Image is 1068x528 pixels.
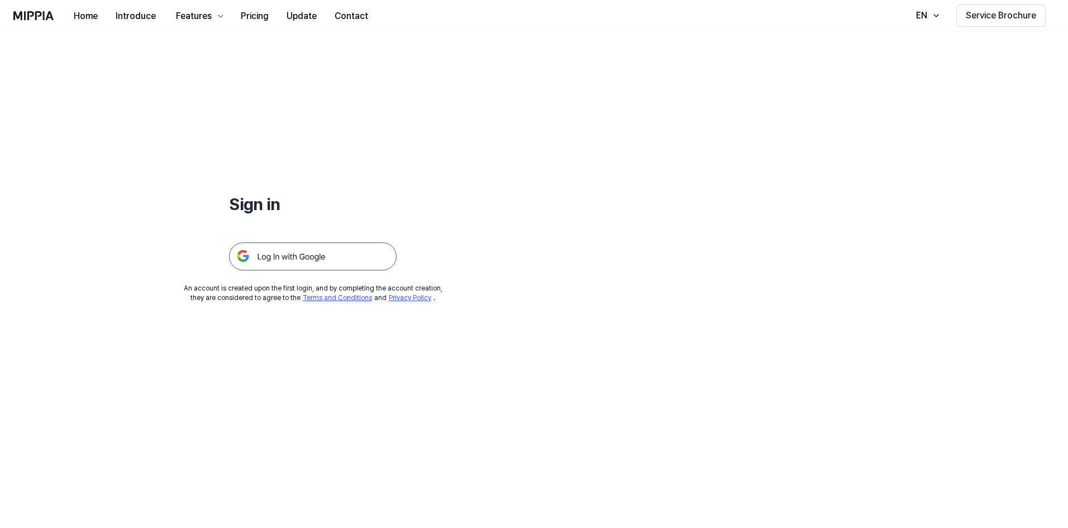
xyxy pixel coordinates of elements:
[278,5,326,27] button: Update
[184,284,442,303] div: An account is created upon the first login, and by completing the account creation, they are cons...
[914,9,929,22] div: EN
[165,5,232,27] button: Features
[905,4,947,27] button: EN
[107,5,165,27] button: Introduce
[389,294,431,302] a: Privacy Policy
[278,1,326,31] a: Update
[229,242,397,270] img: 구글 로그인 버튼
[326,5,377,27] button: Contact
[13,11,54,20] img: logo
[229,192,397,216] h1: Sign in
[303,294,372,302] a: Terms and Conditions
[65,5,107,27] button: Home
[956,4,1046,27] button: Service Brochure
[232,5,278,27] button: Pricing
[174,9,214,23] div: Features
